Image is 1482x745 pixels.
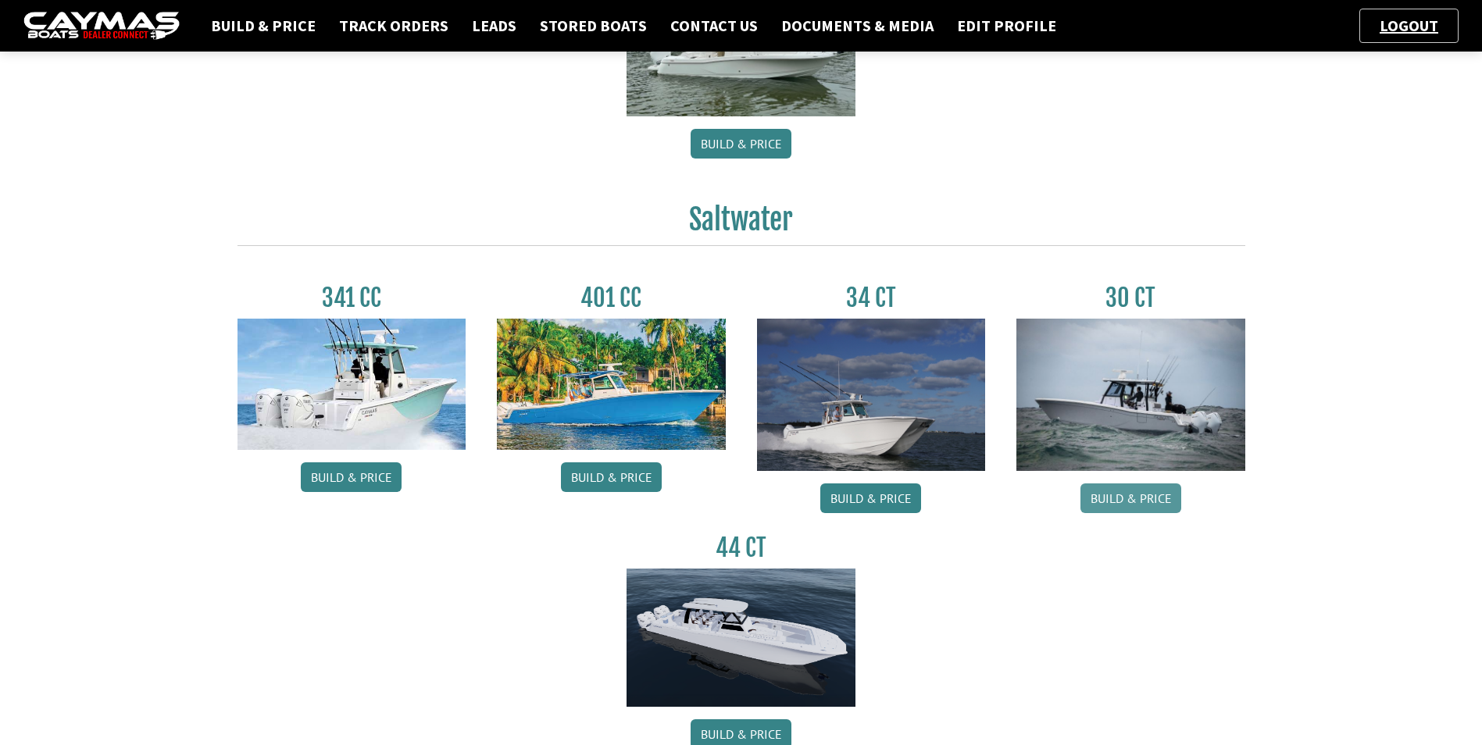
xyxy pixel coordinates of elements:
[1016,283,1245,312] h3: 30 CT
[627,533,855,562] h3: 44 CT
[237,202,1245,246] h2: Saltwater
[757,319,986,471] img: Caymas_34_CT_pic_1.jpg
[1080,483,1181,513] a: Build & Price
[773,16,941,36] a: Documents & Media
[464,16,524,36] a: Leads
[1372,16,1446,35] a: Logout
[561,462,662,492] a: Build & Price
[949,16,1064,36] a: Edit Profile
[497,319,726,450] img: 401CC_thumb.pg.jpg
[691,129,791,159] a: Build & Price
[23,12,180,41] img: caymas-dealer-connect-2ed40d3bc7270c1d8d7ffb4b79bf05adc795679939227970def78ec6f6c03838.gif
[237,283,466,312] h3: 341 CC
[1016,319,1245,471] img: 30_CT_photo_shoot_for_caymas_connect.jpg
[662,16,766,36] a: Contact Us
[532,16,655,36] a: Stored Boats
[627,569,855,708] img: 44ct_background.png
[757,283,986,312] h3: 34 CT
[301,462,402,492] a: Build & Price
[497,283,726,312] h3: 401 CC
[203,16,323,36] a: Build & Price
[237,319,466,450] img: 341CC-thumbjpg.jpg
[331,16,456,36] a: Track Orders
[820,483,921,513] a: Build & Price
